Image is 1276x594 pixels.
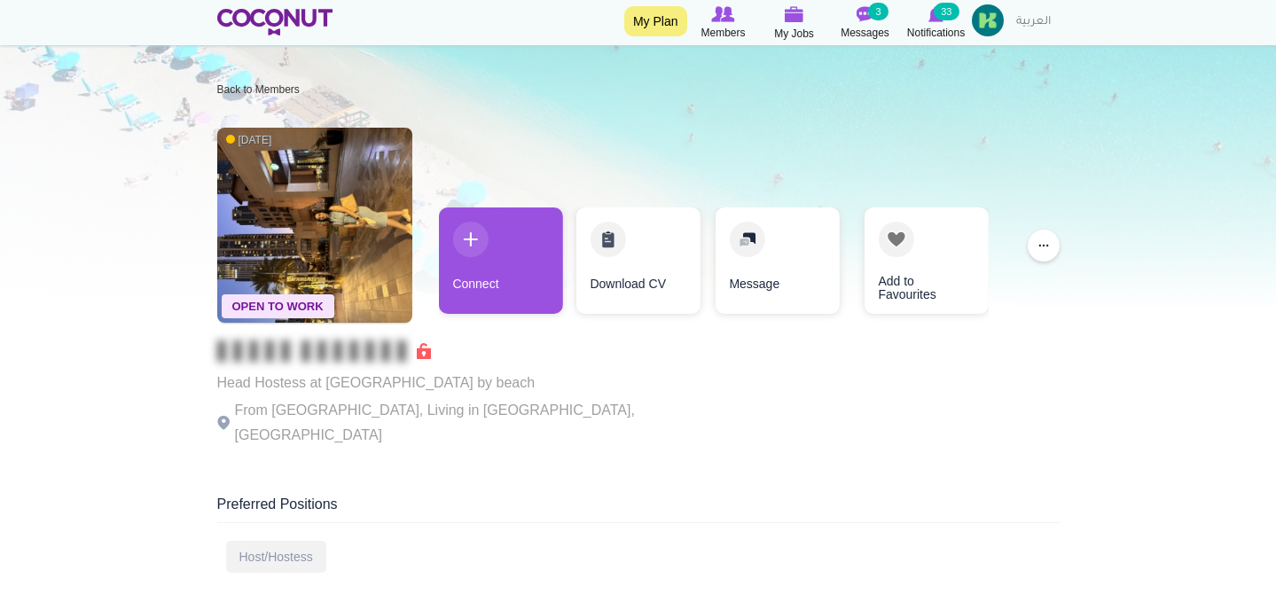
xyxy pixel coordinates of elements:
a: العربية [1007,4,1060,40]
img: Notifications [928,6,943,22]
div: 1 / 4 [438,207,562,323]
img: Messages [857,6,874,22]
span: Connect to Unlock the Profile [217,342,431,360]
span: Messages [841,24,889,42]
div: Host/Hostess [226,541,326,573]
small: 33 [934,3,959,20]
a: My Jobs My Jobs [759,4,830,43]
div: Preferred Positions [217,495,1060,523]
a: Notifications Notifications 33 [901,4,972,42]
a: Back to Members [217,83,300,96]
div: 3 / 4 [713,207,837,323]
img: Home [217,9,333,35]
p: Head Hostess at [GEOGRAPHIC_DATA] by beach [217,371,705,395]
a: Browse Members Members [688,4,759,42]
img: Browse Members [711,6,734,22]
div: 2 / 4 [575,207,700,323]
span: Notifications [907,24,965,42]
span: My Jobs [774,25,814,43]
img: My Jobs [785,6,804,22]
span: Members [701,24,745,42]
span: Open To Work [222,294,334,318]
a: Add to Favourites [864,207,988,314]
small: 3 [868,3,888,20]
span: [DATE] [226,133,272,148]
p: From [GEOGRAPHIC_DATA], Living in [GEOGRAPHIC_DATA], [GEOGRAPHIC_DATA] [217,398,705,448]
a: Download CV [575,207,700,314]
a: Message [715,207,839,314]
button: ... [1028,230,1060,262]
a: Connect [438,207,562,314]
a: My Plan [624,6,687,36]
div: 4 / 4 [850,207,975,323]
a: Messages Messages 3 [830,4,901,42]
